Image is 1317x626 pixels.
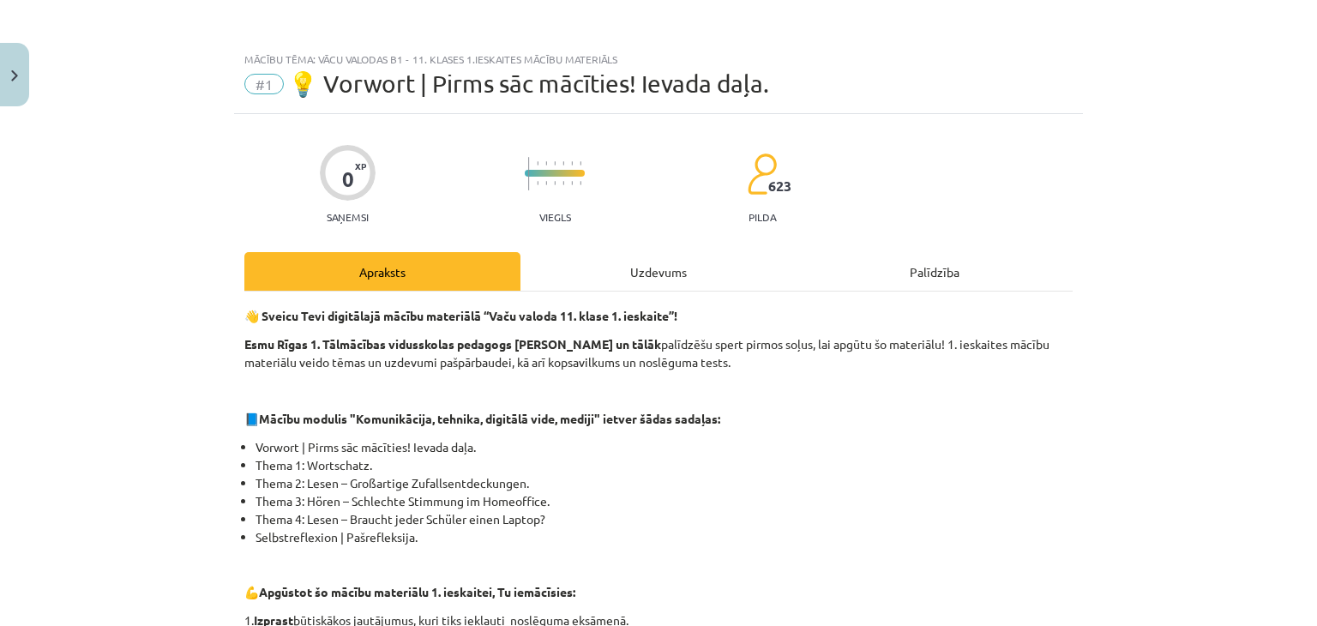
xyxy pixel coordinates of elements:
[554,181,556,185] img: icon-short-line-57e1e144782c952c97e751825c79c345078a6d821885a25fce030b3d8c18986b.svg
[545,161,547,166] img: icon-short-line-57e1e144782c952c97e751825c79c345078a6d821885a25fce030b3d8c18986b.svg
[768,178,791,194] span: 623
[571,181,573,185] img: icon-short-line-57e1e144782c952c97e751825c79c345078a6d821885a25fce030b3d8c18986b.svg
[554,161,556,166] img: icon-short-line-57e1e144782c952c97e751825c79c345078a6d821885a25fce030b3d8c18986b.svg
[580,181,581,185] img: icon-short-line-57e1e144782c952c97e751825c79c345078a6d821885a25fce030b3d8c18986b.svg
[545,181,547,185] img: icon-short-line-57e1e144782c952c97e751825c79c345078a6d821885a25fce030b3d8c18986b.svg
[256,510,1073,528] li: Thema 4: Lesen – Braucht jeder Schüler einen Laptop?
[580,161,581,166] img: icon-short-line-57e1e144782c952c97e751825c79c345078a6d821885a25fce030b3d8c18986b.svg
[747,153,777,196] img: students-c634bb4e5e11cddfef0936a35e636f08e4e9abd3cc4e673bd6f9a4125e45ecb1.svg
[562,161,564,166] img: icon-short-line-57e1e144782c952c97e751825c79c345078a6d821885a25fce030b3d8c18986b.svg
[288,69,769,98] span: 💡 Vorwort | Pirms sāc mācīties! Ievada daļa.
[537,161,538,166] img: icon-short-line-57e1e144782c952c97e751825c79c345078a6d821885a25fce030b3d8c18986b.svg
[562,181,564,185] img: icon-short-line-57e1e144782c952c97e751825c79c345078a6d821885a25fce030b3d8c18986b.svg
[571,161,573,166] img: icon-short-line-57e1e144782c952c97e751825c79c345078a6d821885a25fce030b3d8c18986b.svg
[244,74,284,94] span: #1
[244,252,520,291] div: Apraksts
[256,456,1073,474] li: Thema 1: Wortschatz.
[11,70,18,81] img: icon-close-lesson-0947bae3869378f0d4975bcd49f059093ad1ed9edebbc8119c70593378902aed.svg
[355,161,366,171] span: XP
[256,438,1073,456] li: Vorwort | Pirms sāc mācīties! Ievada daļa.
[256,528,1073,546] li: Selbstreflexion | Pašrefleksija.
[797,252,1073,291] div: Palīdzība
[244,336,661,352] strong: Esmu Rīgas 1. Tālmācības vidusskolas pedagogs [PERSON_NAME] un tālāk
[259,584,575,599] strong: Apgūstot šo mācību materiālu 1. ieskaitei, Tu iemācīsies:
[244,53,1073,65] div: Mācību tēma: Vācu valodas b1 - 11. klases 1.ieskaites mācību materiāls
[259,411,720,426] strong: Mācību modulis "Komunikācija, tehnika, digitālā vide, mediji" ietver šādas sadaļas:
[244,583,1073,601] p: 💪
[256,474,1073,492] li: Thema 2: Lesen – Großartige Zufallsentdeckungen.
[520,252,797,291] div: Uzdevums
[320,211,376,223] p: Saņemsi
[244,335,1073,371] p: palīdzēšu spert pirmos soļus, lai apgūtu šo materiālu! 1. ieskaites mācību materiālu veido tēmas ...
[342,167,354,191] div: 0
[539,211,571,223] p: Viegls
[537,181,538,185] img: icon-short-line-57e1e144782c952c97e751825c79c345078a6d821885a25fce030b3d8c18986b.svg
[749,211,776,223] p: pilda
[528,157,530,190] img: icon-long-line-d9ea69661e0d244f92f715978eff75569469978d946b2353a9bb055b3ed8787d.svg
[256,492,1073,510] li: Thema 3: Hören – Schlechte Stimmung im Homeoffice.
[244,308,677,323] strong: 👋 Sveicu Tevi digitālajā mācību materiālā “Vaču valoda 11. klase 1. ieskaite”!
[244,410,1073,428] p: 📘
